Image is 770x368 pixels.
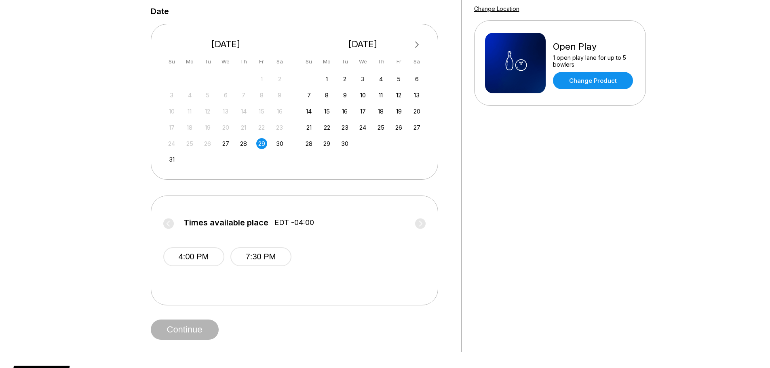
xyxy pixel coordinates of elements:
div: Choose Sunday, August 31st, 2025 [166,154,177,165]
div: Choose Monday, September 15th, 2025 [321,106,332,117]
div: Fr [256,56,267,67]
div: Su [166,56,177,67]
button: Next Month [411,38,424,51]
div: Choose Thursday, September 11th, 2025 [376,90,386,101]
div: We [357,56,368,67]
div: Not available Sunday, August 10th, 2025 [166,106,177,117]
div: Choose Tuesday, September 9th, 2025 [340,90,350,101]
div: Choose Friday, September 12th, 2025 [393,90,404,101]
div: Choose Saturday, August 30th, 2025 [274,138,285,149]
div: Choose Saturday, September 20th, 2025 [411,106,422,117]
div: Not available Thursday, August 7th, 2025 [238,90,249,101]
div: Not available Monday, August 4th, 2025 [184,90,195,101]
span: Times available place [184,218,268,227]
div: month 2025-09 [302,73,424,149]
div: Choose Thursday, August 28th, 2025 [238,138,249,149]
div: Choose Monday, September 29th, 2025 [321,138,332,149]
div: Not available Friday, August 1st, 2025 [256,74,267,84]
div: Not available Thursday, August 14th, 2025 [238,106,249,117]
div: Not available Monday, August 11th, 2025 [184,106,195,117]
div: Not available Tuesday, August 26th, 2025 [202,138,213,149]
div: [DATE] [300,39,426,50]
div: Choose Tuesday, September 16th, 2025 [340,106,350,117]
div: Choose Sunday, September 21st, 2025 [304,122,314,133]
div: Choose Friday, September 5th, 2025 [393,74,404,84]
div: Th [376,56,386,67]
div: Choose Wednesday, August 27th, 2025 [220,138,231,149]
div: [DATE] [163,39,289,50]
div: We [220,56,231,67]
div: Choose Tuesday, September 2nd, 2025 [340,74,350,84]
div: Not available Friday, August 15th, 2025 [256,106,267,117]
div: Not available Friday, August 8th, 2025 [256,90,267,101]
div: Choose Friday, September 19th, 2025 [393,106,404,117]
div: Choose Monday, September 22nd, 2025 [321,122,332,133]
div: Sa [411,56,422,67]
div: Choose Sunday, September 14th, 2025 [304,106,314,117]
div: 1 open play lane for up to 5 bowlers [553,54,635,68]
div: Choose Sunday, September 28th, 2025 [304,138,314,149]
div: Not available Sunday, August 3rd, 2025 [166,90,177,101]
div: Choose Wednesday, September 10th, 2025 [357,90,368,101]
div: Not available Saturday, August 2nd, 2025 [274,74,285,84]
div: Fr [393,56,404,67]
div: Not available Monday, August 25th, 2025 [184,138,195,149]
div: Not available Sunday, August 24th, 2025 [166,138,177,149]
div: Not available Tuesday, August 5th, 2025 [202,90,213,101]
div: Choose Saturday, September 13th, 2025 [411,90,422,101]
button: 4:00 PM [163,247,224,266]
div: Not available Wednesday, August 6th, 2025 [220,90,231,101]
div: Choose Tuesday, September 23rd, 2025 [340,122,350,133]
div: Su [304,56,314,67]
div: Th [238,56,249,67]
div: Choose Thursday, September 18th, 2025 [376,106,386,117]
div: Choose Saturday, September 27th, 2025 [411,122,422,133]
div: Choose Friday, September 26th, 2025 [393,122,404,133]
div: Tu [202,56,213,67]
div: Choose Thursday, September 4th, 2025 [376,74,386,84]
div: Not available Wednesday, August 13th, 2025 [220,106,231,117]
span: EDT -04:00 [274,218,314,227]
label: Date [151,7,169,16]
div: Not available Saturday, August 16th, 2025 [274,106,285,117]
div: Choose Sunday, September 7th, 2025 [304,90,314,101]
div: Choose Tuesday, September 30th, 2025 [340,138,350,149]
div: Choose Friday, August 29th, 2025 [256,138,267,149]
div: Not available Tuesday, August 19th, 2025 [202,122,213,133]
div: Tu [340,56,350,67]
div: Not available Sunday, August 17th, 2025 [166,122,177,133]
div: Sa [274,56,285,67]
div: Not available Friday, August 22nd, 2025 [256,122,267,133]
div: month 2025-08 [165,73,287,165]
div: Choose Wednesday, September 17th, 2025 [357,106,368,117]
div: Mo [321,56,332,67]
button: 7:30 PM [230,247,291,266]
a: Change Location [474,5,519,12]
div: Open Play [553,41,635,52]
div: Choose Wednesday, September 24th, 2025 [357,122,368,133]
div: Not available Saturday, August 23rd, 2025 [274,122,285,133]
img: Open Play [485,33,546,93]
div: Choose Saturday, September 6th, 2025 [411,74,422,84]
div: Not available Wednesday, August 20th, 2025 [220,122,231,133]
div: Not available Monday, August 18th, 2025 [184,122,195,133]
div: Not available Tuesday, August 12th, 2025 [202,106,213,117]
div: Not available Saturday, August 9th, 2025 [274,90,285,101]
div: Choose Monday, September 1st, 2025 [321,74,332,84]
div: Mo [184,56,195,67]
div: Not available Thursday, August 21st, 2025 [238,122,249,133]
div: Choose Monday, September 8th, 2025 [321,90,332,101]
a: Change Product [553,72,633,89]
div: Choose Thursday, September 25th, 2025 [376,122,386,133]
div: Choose Wednesday, September 3rd, 2025 [357,74,368,84]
